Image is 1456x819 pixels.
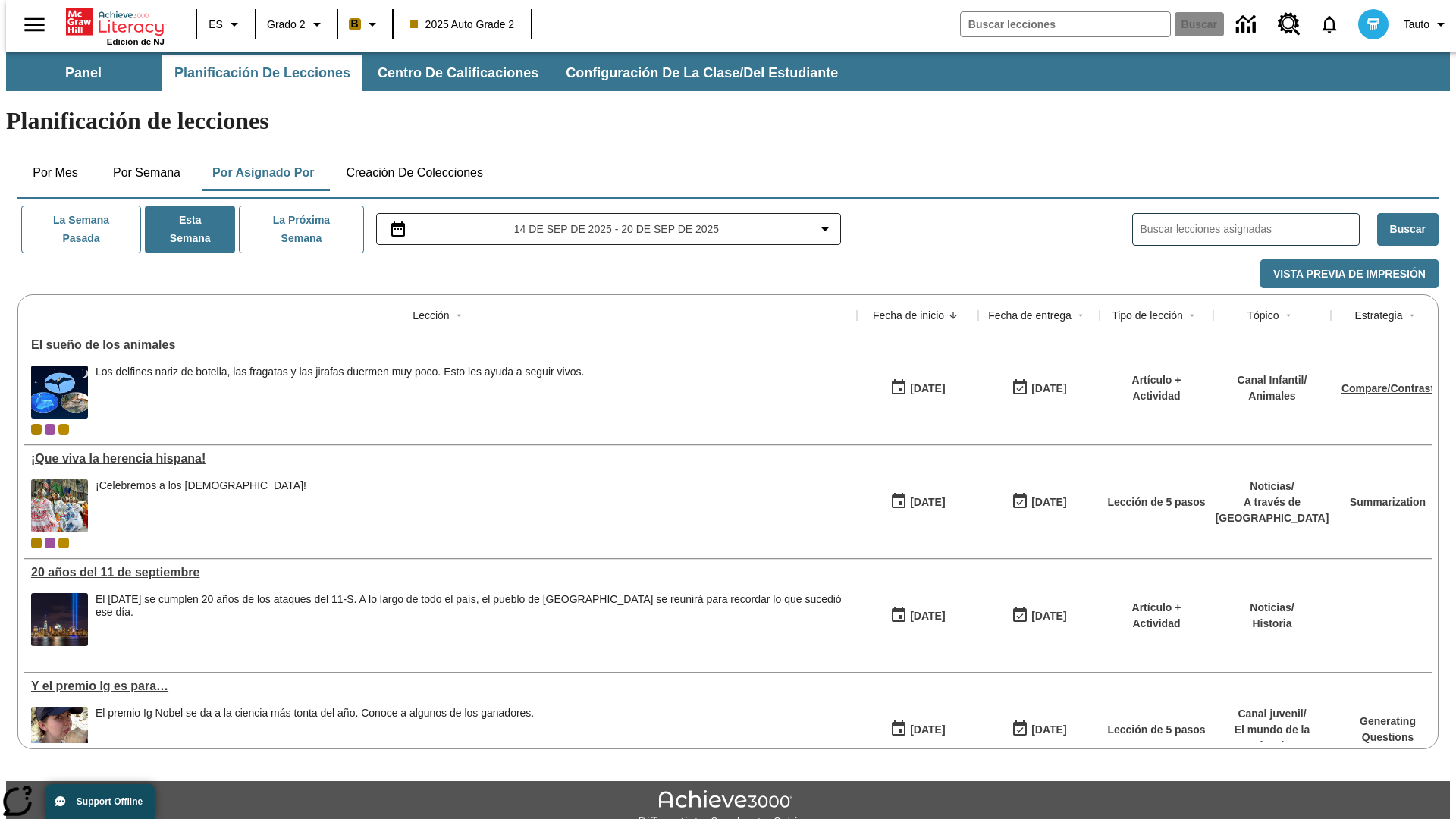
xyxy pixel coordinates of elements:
div: [DATE] [910,493,945,512]
p: Artículo + Actividad [1107,372,1206,404]
button: 09/14/25: Último día en que podrá accederse la lección [1006,715,1072,744]
div: [DATE] [910,607,945,626]
a: Portada [66,7,165,37]
div: ¡Celebremos a los hispanoamericanos! [96,479,306,532]
span: Edición de NJ [107,37,165,46]
div: Tipo de lección [1112,308,1183,323]
button: 09/21/25: Último día en que podrá accederse la lección [1006,488,1072,516]
input: Buscar campo [961,12,1170,36]
p: Canal juvenil / [1221,706,1323,722]
button: Buscar [1377,213,1439,246]
span: B [351,14,359,33]
img: Tributo con luces en la ciudad de Nueva York desde el Parque Estatal Liberty (Nueva Jersey) [31,593,88,646]
button: Por asignado por [200,155,327,191]
div: Los delfines nariz de botella, las fragatas y las jirafas duermen muy poco. Esto les ayuda a segu... [96,366,584,378]
div: [DATE] [1031,493,1066,512]
div: Los delfines nariz de botella, las fragatas y las jirafas duermen muy poco. Esto les ayuda a segu... [96,366,584,419]
div: [DATE] [910,379,945,398]
button: 09/18/25: Último día en que podrá accederse la lección [1006,374,1072,403]
button: Sort [1403,306,1421,325]
div: El [DATE] se cumplen 20 años de los ataques del 11-S. A lo largo de todo el país, el pueblo de [G... [96,593,849,619]
div: [DATE] [1031,379,1066,398]
button: Panel [8,55,159,91]
div: ¡Que viva la herencia hispana! [31,452,849,466]
button: 09/14/25: Primer día en que estuvo disponible la lección [885,601,950,630]
p: El mundo de la ciencia [1221,722,1323,754]
p: Historia [1250,616,1294,632]
div: Tópico [1247,308,1279,323]
p: Lección de 5 pasos [1107,722,1205,738]
div: [DATE] [1031,720,1066,739]
button: La semana pasada [21,206,141,253]
button: Perfil/Configuración [1398,11,1456,38]
button: Seleccione el intervalo de fechas opción del menú [383,220,835,238]
button: Grado: Grado 2, Elige un grado [261,11,332,38]
p: Lección de 5 pasos [1107,494,1205,510]
button: Sort [944,306,962,325]
span: Grado 2 [267,17,306,33]
a: Generating Questions [1360,715,1416,743]
span: Clase actual [31,424,42,435]
a: 20 años del 11 de septiembre, Lecciones [31,566,849,579]
div: New 2025 class [58,538,69,548]
button: Centro de calificaciones [366,55,551,91]
input: Buscar lecciones asignadas [1141,218,1359,240]
div: [DATE] [910,720,945,739]
img: avatar image [1358,9,1389,39]
a: El sueño de los animales, Lecciones [31,338,849,352]
div: Fecha de entrega [988,308,1072,323]
p: Canal Infantil / [1238,372,1307,388]
button: Vista previa de impresión [1260,259,1439,289]
div: El sueño de los animales [31,338,849,352]
button: Configuración de la clase/del estudiante [554,55,850,91]
p: A través de [GEOGRAPHIC_DATA] [1216,494,1329,526]
p: Animales [1238,388,1307,404]
span: ES [209,17,223,33]
span: Panel [65,64,102,82]
div: OL 2025 Auto Grade 3 [45,538,55,548]
button: Sort [1183,306,1201,325]
div: Portada [66,5,165,46]
a: Y el premio Ig es para…, Lecciones [31,679,849,693]
button: Boost El color de la clase es anaranjado claro. Cambiar el color de la clase. [343,11,388,38]
a: Notificaciones [1310,5,1349,44]
img: Una joven lame una piedra, o hueso, al aire libre. [31,707,88,760]
button: 09/14/25: Último día en que podrá accederse la lección [1006,601,1072,630]
button: La próxima semana [239,206,363,253]
img: Fotos de una fragata, dos delfines nariz de botella y una jirafa sobre un fondo de noche estrellada. [31,366,88,419]
div: New 2025 class [58,424,69,435]
span: 14 de sep de 2025 - 20 de sep de 2025 [514,221,719,237]
img: dos filas de mujeres hispanas en un desfile que celebra la cultura hispana. Las mujeres lucen col... [31,479,88,532]
div: Fecha de inicio [873,308,944,323]
div: El premio Ig Nobel se da a la ciencia más tonta del año. Conoce a algunos de los ganadores. [96,707,534,720]
div: Clase actual [31,538,42,548]
button: Esta semana [145,206,235,253]
div: El premio Ig Nobel se da a la ciencia más tonta del año. Conoce a algunos de los ganadores. [96,707,534,760]
div: El 11 de septiembre de 2021 se cumplen 20 años de los ataques del 11-S. A lo largo de todo el paí... [96,593,849,646]
div: Estrategia [1354,308,1402,323]
button: 09/18/25: Primer día en que estuvo disponible la lección [885,374,950,403]
a: Summarization [1350,496,1426,508]
div: Subbarra de navegación [6,52,1450,91]
a: Centro de información [1227,4,1269,45]
a: Compare/Contrast [1341,382,1434,394]
button: Sort [1279,306,1298,325]
div: ¡Celebremos a los [DEMOGRAPHIC_DATA]! [96,479,306,492]
button: Abrir el menú lateral [12,2,57,47]
div: Y el premio Ig es para… [31,679,849,693]
button: Creación de colecciones [334,155,495,191]
span: Support Offline [77,796,143,807]
button: Por semana [101,155,193,191]
span: Centro de calificaciones [378,64,538,82]
button: Por mes [17,155,93,191]
svg: Collapse Date Range Filter [816,220,834,238]
h1: Planificación de lecciones [6,107,1450,135]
